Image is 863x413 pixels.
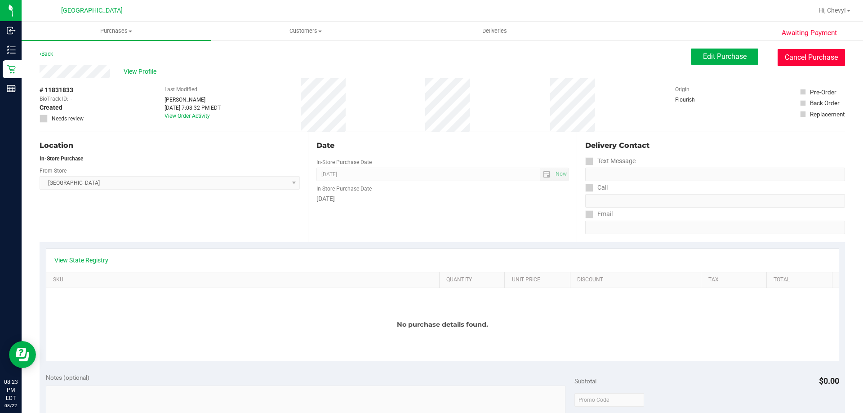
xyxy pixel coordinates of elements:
div: [DATE] 7:08:32 PM EDT [165,104,221,112]
label: Email [585,208,613,221]
span: Subtotal [574,377,596,385]
label: Call [585,181,608,194]
a: Customers [211,22,400,40]
label: In-Store Purchase Date [316,185,372,193]
inline-svg: Retail [7,65,16,74]
span: Edit Purchase [703,52,747,61]
div: Back Order [810,98,840,107]
p: 08:23 PM EDT [4,378,18,402]
span: View Profile [124,67,160,76]
a: Back [40,51,53,57]
label: In-Store Purchase Date [316,158,372,166]
a: Deliveries [400,22,589,40]
span: Customers [211,27,400,35]
div: Pre-Order [810,88,836,97]
label: From Store [40,167,67,175]
label: Origin [675,85,690,93]
div: [DATE] [316,194,568,204]
label: Last Modified [165,85,197,93]
iframe: Resource center [9,341,36,368]
input: Format: (999) 999-9999 [585,194,845,208]
span: $0.00 [819,376,839,386]
span: [GEOGRAPHIC_DATA] [61,7,123,14]
div: Date [316,140,568,151]
span: Needs review [52,115,84,123]
label: Text Message [585,155,636,168]
a: Purchases [22,22,211,40]
div: Replacement [810,110,845,119]
a: Tax [708,276,763,284]
a: Total [774,276,828,284]
span: BioTrack ID: [40,95,68,103]
span: Awaiting Payment [782,28,837,38]
div: No purchase details found. [46,288,839,361]
a: View State Registry [54,256,108,265]
div: Delivery Contact [585,140,845,151]
p: 08/22 [4,402,18,409]
button: Cancel Purchase [778,49,845,66]
inline-svg: Reports [7,84,16,93]
a: SKU [53,276,436,284]
div: Location [40,140,300,151]
a: Unit Price [512,276,567,284]
a: View Order Activity [165,113,210,119]
span: Created [40,103,62,112]
a: Quantity [446,276,501,284]
div: [PERSON_NAME] [165,96,221,104]
span: Hi, Chevy! [819,7,846,14]
span: Deliveries [470,27,519,35]
span: - [71,95,72,103]
span: # 11831833 [40,85,73,95]
inline-svg: Inventory [7,45,16,54]
span: Purchases [22,27,211,35]
strong: In-Store Purchase [40,155,83,162]
div: Flourish [675,96,720,104]
input: Promo Code [574,393,644,407]
a: Discount [577,276,698,284]
button: Edit Purchase [691,49,758,65]
span: Notes (optional) [46,374,89,381]
inline-svg: Inbound [7,26,16,35]
input: Format: (999) 999-9999 [585,168,845,181]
